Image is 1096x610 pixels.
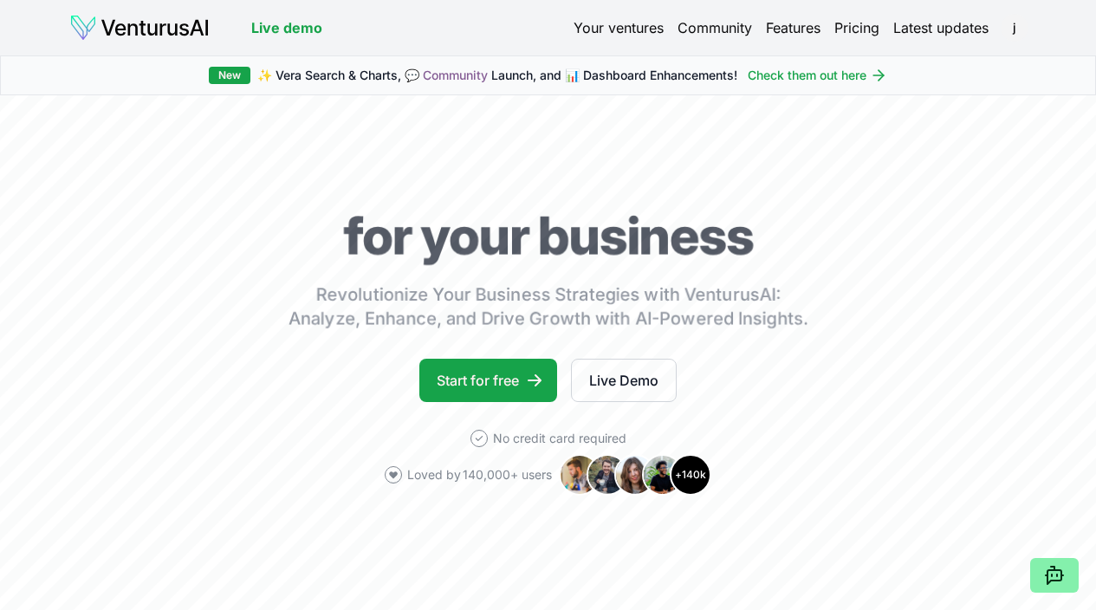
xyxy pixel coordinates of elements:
span: j [1001,14,1028,42]
img: Avatar 4 [642,454,684,496]
img: Avatar 2 [587,454,628,496]
img: Avatar 3 [614,454,656,496]
a: Your ventures [574,17,664,38]
div: New [209,67,250,84]
img: Avatar 1 [559,454,600,496]
img: logo [69,14,210,42]
a: Features [766,17,820,38]
a: Community [678,17,752,38]
a: Pricing [834,17,879,38]
a: Community [423,68,488,82]
a: Live demo [251,17,322,38]
a: Start for free [419,359,557,402]
button: j [1002,16,1027,40]
a: Check them out here [748,67,887,84]
a: Live Demo [571,359,677,402]
span: ✨ Vera Search & Charts, 💬 Launch, and 📊 Dashboard Enhancements! [257,67,737,84]
a: Latest updates [893,17,989,38]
